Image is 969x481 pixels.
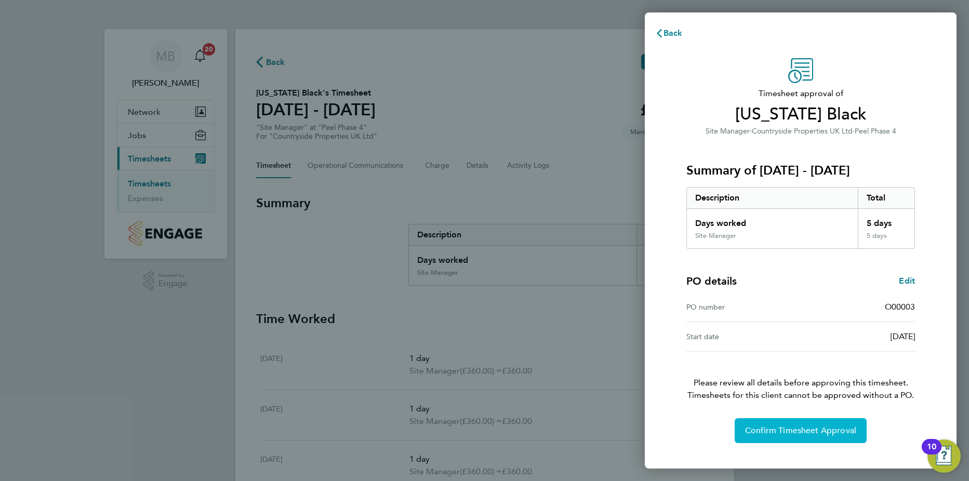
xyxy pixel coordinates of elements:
span: Back [663,28,683,38]
div: Start date [686,330,801,343]
div: 5 days [858,232,915,248]
span: [US_STATE] Black [686,104,915,125]
button: Open Resource Center, 10 new notifications [927,439,961,473]
div: Site Manager [695,232,736,240]
button: Confirm Timesheet Approval [735,418,867,443]
div: Total [858,188,915,208]
span: · [853,127,855,136]
span: Site Manager [706,127,750,136]
p: Please review all details before approving this timesheet. [674,352,927,402]
button: Back [645,23,693,44]
div: 5 days [858,209,915,232]
span: Confirm Timesheet Approval [745,425,856,436]
h4: PO details [686,274,737,288]
div: Days worked [687,209,858,232]
h3: Summary of [DATE] - [DATE] [686,162,915,179]
span: Timesheet approval of [686,87,915,100]
span: Edit [899,276,915,286]
span: · [750,127,752,136]
span: Peel Phase 4 [855,127,896,136]
div: 10 [927,447,936,460]
span: Timesheets for this client cannot be approved without a PO. [674,389,927,402]
div: [DATE] [801,330,915,343]
div: Description [687,188,858,208]
div: Summary of 22 - 28 Sep 2025 [686,187,915,249]
a: Edit [899,275,915,287]
span: Countryside Properties UK Ltd [752,127,853,136]
div: PO number [686,301,801,313]
span: O00003 [885,302,915,312]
